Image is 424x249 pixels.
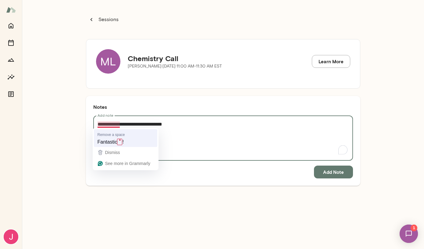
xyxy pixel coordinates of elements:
div: ML [96,49,120,74]
button: Home [5,20,17,32]
a: Learn More [312,55,350,68]
p: [PERSON_NAME] · [DATE] · 11:00 AM-11:30 AM EST [128,63,222,69]
button: Insights [5,71,17,83]
p: Sessions [97,16,119,23]
button: Add Note [314,166,353,178]
textarea: To enrich screen reader interactions, please activate Accessibility in Grammarly extension settings [98,121,349,156]
img: Jennifer Miklosi [4,229,18,244]
h5: Chemistry Call [128,53,222,63]
button: Sessions [86,13,122,26]
button: Sessions [5,37,17,49]
img: Mento [6,4,16,16]
label: Add note [98,113,113,118]
button: Documents [5,88,17,100]
h6: Notes [93,103,353,111]
button: Growth Plan [5,54,17,66]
